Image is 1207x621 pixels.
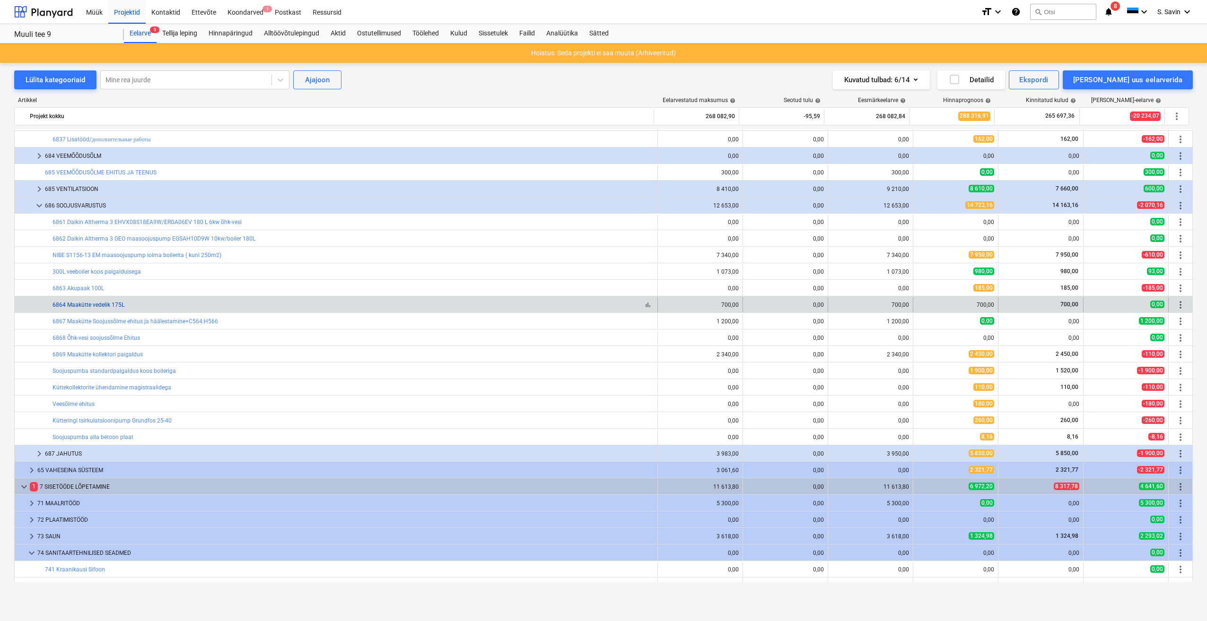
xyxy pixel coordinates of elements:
[662,302,739,308] div: 700,00
[658,109,735,124] div: 268 082,90
[1175,547,1186,559] span: Rohkem tegevusi
[1175,382,1186,393] span: Rohkem tegevusi
[969,185,994,192] span: 8 610,00
[973,135,994,143] span: 162,00
[203,24,258,43] a: Hinnapäringud
[1002,153,1079,159] div: 0,00
[52,235,255,242] a: 6862 Daikin Altherma 3 GEO maasoojuspump EGSAH10D9W 10kw/boiler 180L
[1055,533,1079,539] span: 1 324,98
[1171,111,1182,122] span: Rohkem tegevusi
[1175,448,1186,459] span: Rohkem tegevusi
[662,434,739,440] div: 0,00
[747,351,824,358] div: 0,00
[1091,97,1161,103] div: [PERSON_NAME]-eelarve
[917,550,994,556] div: 0,00
[157,24,203,43] a: Tellija leping
[832,434,909,440] div: 0,00
[1175,183,1186,195] span: Rohkem tegevusi
[832,153,909,159] div: 0,00
[662,483,739,490] div: 11 613,80
[747,302,824,308] div: 0,00
[124,24,157,43] a: Eelarve5
[832,566,909,573] div: 0,00
[52,302,124,308] a: 6864 Maakütte vedelik 175L
[1175,580,1186,592] span: Rohkem tegevusi
[917,302,994,308] div: 700,00
[407,24,445,43] a: Töölehed
[743,109,820,124] div: -95,59
[832,450,909,457] div: 3 950,00
[258,24,325,43] a: Alltöövõtulepingud
[832,235,909,242] div: 0,00
[747,434,824,440] div: 0,00
[445,24,473,43] a: Kulud
[662,169,739,176] div: 300,00
[1150,334,1164,341] span: 0,00
[325,24,351,43] a: Aktid
[980,168,994,176] span: 0,00
[351,24,407,43] a: Ostutellimused
[45,148,654,164] div: 684 VEEMÕÕDUSÕLM
[541,24,584,43] a: Analüütika
[662,285,739,292] div: 0,00
[1059,136,1079,142] span: 162,00
[747,268,824,275] div: 0,00
[1150,152,1164,159] span: 0,00
[1175,465,1186,476] span: Rohkem tegevusi
[52,285,104,292] a: 6863 Akupaak 100L
[1150,301,1164,308] span: 0,00
[14,30,113,40] div: Muuli tee 9
[662,252,739,259] div: 7 340,00
[747,169,824,176] div: 0,00
[1175,150,1186,162] span: Rohkem tegevusi
[858,97,906,103] div: Eesmärkeelarve
[1150,565,1164,573] span: 0,00
[52,335,140,341] a: 6868 Õhk-vesi soojussõlme Ehitus
[1142,284,1164,292] span: -185,00
[662,235,739,242] div: 0,00
[45,181,654,197] div: 685 VENTILATSIOON
[784,97,821,103] div: Seotud tulu
[1175,349,1186,360] span: Rohkem tegevusi
[1175,564,1186,575] span: Rohkem tegevusi
[30,479,654,494] div: 7 SISETÖÖDE LÕPETAMINE
[917,235,994,242] div: 0,00
[1063,70,1193,89] button: [PERSON_NAME] uus eelarverida
[832,202,909,209] div: 12 653,00
[1002,169,1079,176] div: 0,00
[832,401,909,407] div: 0,00
[305,74,330,86] div: Ajajoon
[937,70,1005,89] button: Detailid
[832,186,909,192] div: 9 210,00
[983,98,991,103] span: help
[26,531,37,542] span: keyboard_arrow_right
[917,517,994,523] div: 0,00
[1051,202,1079,208] span: 14 163,16
[1175,398,1186,410] span: Rohkem tegevusi
[1142,350,1164,358] span: -110,00
[52,252,221,259] a: NIBE S1156-13 EM maasoojuspump iolma boilerita ( kuni 250m2)
[1073,74,1182,86] div: [PERSON_NAME] uus eelarverida
[832,533,909,540] div: 3 618,00
[969,449,994,457] span: 5 850,00
[969,466,994,474] span: 2 321,77
[1002,335,1079,341] div: 0,00
[1175,514,1186,526] span: Rohkem tegevusi
[662,467,739,474] div: 3 061,60
[26,498,37,509] span: keyboard_arrow_right
[514,24,541,43] div: Failid
[52,368,176,374] a: Soojuspumba standardpaigaldus koos boileriga
[30,482,38,491] span: 1
[1055,251,1079,258] span: 7 950,00
[973,416,994,424] span: 260,00
[747,566,824,573] div: 0,00
[973,400,994,407] span: 180,00
[1055,367,1079,374] span: 1 520,00
[898,98,906,103] span: help
[917,566,994,573] div: 0,00
[52,318,218,325] a: 6867 Maakütte Soojussõlme ehitus ja häälestamine+C564:H566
